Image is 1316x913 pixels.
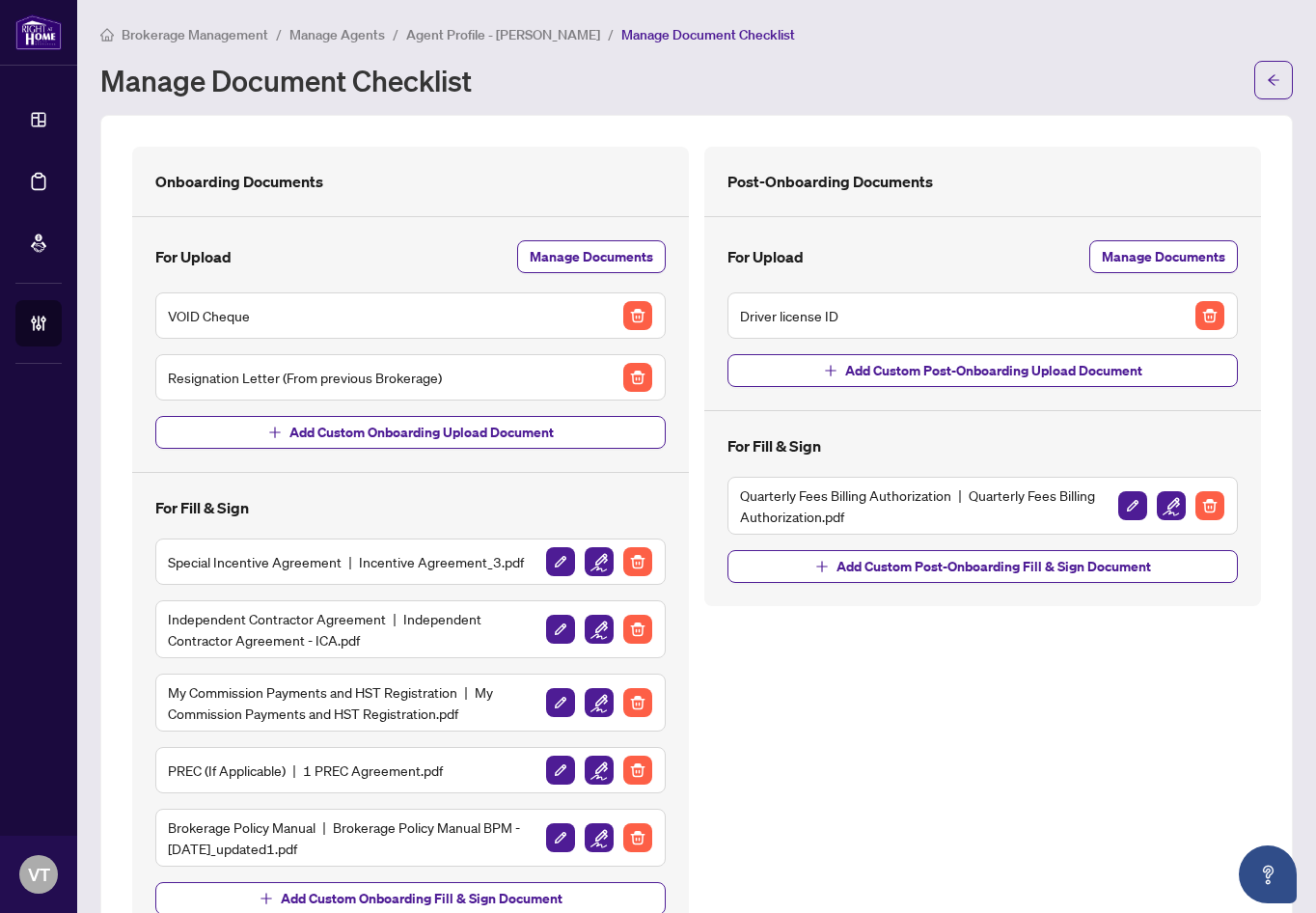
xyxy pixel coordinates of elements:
[276,23,282,45] li: /
[740,484,1117,527] h5: Quarterly Fees Billing Authorization Quarterly Fees Billing Authorization.pdf
[546,756,575,785] img: Icon
[260,892,273,905] span: plus
[406,26,600,43] span: Agent Profile - [PERSON_NAME]
[1156,490,1187,521] button: Setup/Edit Fields
[155,416,666,449] button: Add Custom Onboarding Upload Document
[168,551,524,572] h5: Special Incentive Agreement Incentive Agreement_3.pdf
[622,300,653,331] button: Delete
[546,547,575,576] img: Icon
[1267,73,1280,87] span: arrow-left
[622,614,653,645] button: Delete
[585,688,614,717] img: Setup/Edit Fields
[545,687,576,718] button: Icon
[585,547,614,576] img: Setup/Edit Fields
[545,614,576,645] button: Icon
[1194,300,1225,331] button: Delete
[623,301,652,330] img: Delete
[1118,491,1147,520] img: Icon
[815,560,829,573] span: plus
[168,367,442,388] h5: Resignation Letter (From previous Brokerage)
[836,551,1151,582] span: Add Custom Post-Onboarding Fill & Sign Document
[727,354,1238,387] button: Add Custom Post-Onboarding Upload Document
[727,550,1238,583] button: Add Custom Post-Onboarding Fill & Sign Document
[584,614,615,645] button: Setup/Edit Fields
[28,861,50,888] span: VT
[585,615,614,644] img: Setup/Edit Fields
[622,755,653,786] button: Delete
[168,681,545,724] h5: My Commission Payments and HST Registration My Commission Payments and HST Registration.pdf
[608,23,614,45] li: /
[623,547,652,576] img: Delete
[15,14,62,50] img: logo
[727,245,804,268] h4: For Upload
[546,688,575,717] img: Icon
[824,364,837,377] span: plus
[168,760,443,781] h5: PREC (If Applicable) 1 PREC Agreement.pdf
[1157,491,1186,520] img: Setup/Edit Fields
[622,362,653,393] button: Delete
[623,363,652,392] img: Delete
[727,170,933,193] h4: Post-Onboarding Documents
[168,305,250,326] h5: VOID Cheque
[100,65,472,96] h1: Manage Document Checklist
[100,28,114,41] span: home
[155,170,323,193] h4: Onboarding Documents
[155,496,249,519] h4: For Fill & Sign
[546,615,575,644] img: Icon
[1195,301,1224,330] img: Delete
[545,822,576,853] button: Icon
[585,823,614,852] img: Setup/Edit Fields
[845,355,1142,386] span: Add Custom Post-Onboarding Upload Document
[1089,240,1238,273] button: Manage Documents
[621,26,795,43] span: Manage Document Checklist
[289,417,554,448] span: Add Custom Onboarding Upload Document
[545,755,576,786] button: Icon
[530,241,653,272] span: Manage Documents
[1239,845,1297,903] button: Open asap
[1117,490,1148,521] button: Icon
[585,756,614,785] img: Setup/Edit Fields
[289,26,385,43] span: Manage Agents
[1194,490,1225,521] button: Delete
[740,305,838,326] h5: Driver license ID
[517,240,666,273] button: Manage Documents
[155,245,232,268] h4: For Upload
[168,816,545,859] h5: Brokerage Policy Manual Brokerage Policy Manual BPM - [DATE]_updated1.pdf
[393,23,398,45] li: /
[546,823,575,852] img: Icon
[623,756,652,785] img: Delete
[622,546,653,577] button: Delete
[1195,491,1224,520] img: Delete
[122,26,268,43] span: Brokerage Management
[623,823,652,852] img: Delete
[545,546,576,577] button: Icon
[727,434,821,457] h4: For Fill & Sign
[584,822,615,853] button: Setup/Edit Fields
[623,615,652,644] img: Delete
[584,687,615,718] button: Setup/Edit Fields
[584,755,615,786] button: Setup/Edit Fields
[623,688,652,717] img: Delete
[1102,241,1225,272] span: Manage Documents
[622,822,653,853] button: Delete
[168,608,545,650] h5: Independent Contractor Agreement Independent Contractor Agreement - ICA.pdf
[268,426,282,439] span: plus
[584,546,615,577] button: Setup/Edit Fields
[622,687,653,718] button: Delete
